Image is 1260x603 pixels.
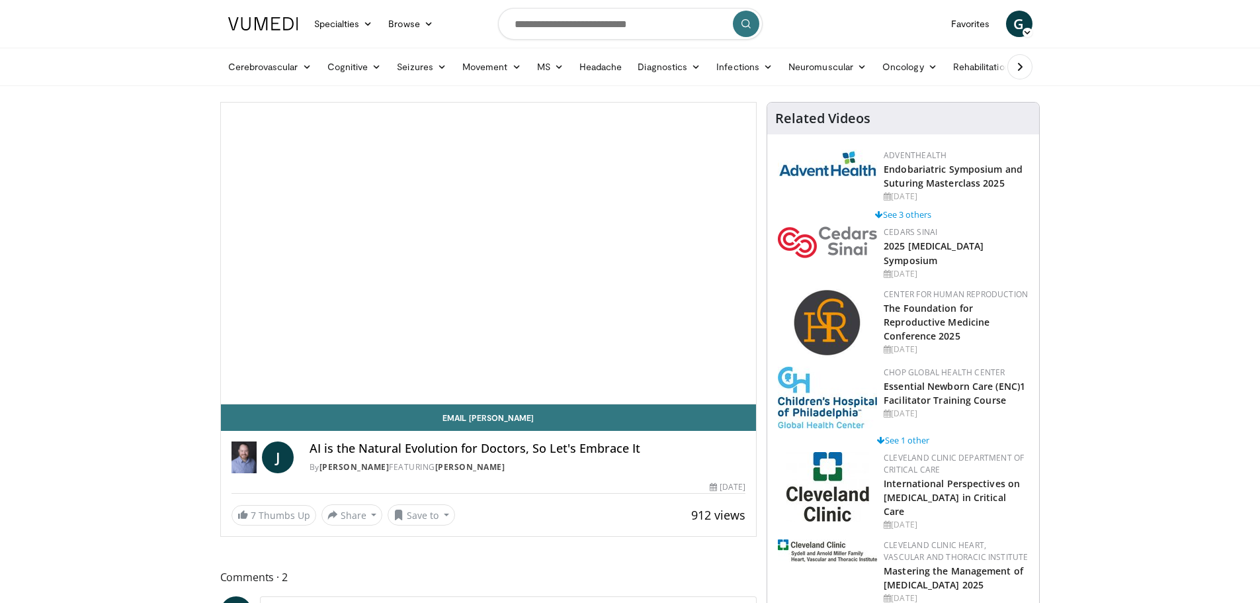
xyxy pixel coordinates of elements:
[943,11,998,37] a: Favorites
[231,505,316,526] a: 7 Thumbs Up
[691,507,745,523] span: 912 views
[945,54,1018,80] a: Rehabilitation
[775,111,870,126] h4: Related Videos
[884,539,1028,563] a: Cleveland Clinic Heart, Vascular and Thoracic Institute
[498,8,763,40] input: Search topics, interventions
[1006,11,1032,37] a: G
[884,519,1029,531] div: [DATE]
[389,54,454,80] a: Seizures
[306,11,381,37] a: Specialties
[884,240,984,266] a: 2025 [MEDICAL_DATA] Symposium
[529,54,571,80] a: MS
[220,54,319,80] a: Cerebrovascular
[884,226,937,238] a: Cedars Sinai
[778,150,877,177] img: 5c3c682d-da39-4b33-93a5-b3fb6ba9580b.jpg.150x105_q85_autocrop_double_scale_upscale_version-0.2.jpg
[884,367,1005,378] a: CHOP Global Health Center
[884,268,1029,280] div: [DATE]
[319,461,390,473] a: [PERSON_NAME]
[310,461,745,473] div: By FEATURING
[793,289,862,358] img: c058e059-5986-4522-8e32-16b7599f4943.png.150x105_q85_autocrop_double_scale_upscale_version-0.2.png
[319,54,390,80] a: Cognitive
[454,54,529,80] a: Movement
[884,452,1024,475] a: Cleveland Clinic Department of Critical Care
[884,344,1029,355] div: [DATE]
[262,441,294,473] a: J
[875,209,931,220] a: See 3 others
[778,226,877,258] img: 7e905080-f4a2-4088-8787-33ce2bef9ada.png.150x105_q85_autocrop_double_scale_upscale_version-0.2.png
[778,539,877,562] img: d536a004-a009-4cb9-9ce6-f9f56c670ef5.jpg.150x105_q85_autocrop_double_scale_upscale_version-0.2.jpg
[884,150,946,161] a: AdventHealth
[321,504,383,526] button: Share
[884,289,1028,300] a: Center for Human Reproduction
[884,302,989,342] a: The Foundation for Reproductive Medicine Conference 2025
[228,17,298,30] img: VuMedi Logo
[778,367,877,428] img: 8fbf8b72-0f77-40e1-90f4-9648163fd298.jpg.150x105_q85_autocrop_double_scale_upscale_version-0.2.jpg
[231,441,257,473] img: Dr. Josh Umbehr
[884,191,1029,203] div: [DATE]
[884,380,1025,406] a: Essential Newborn Care (ENC)1 Facilitator Training Course
[310,441,745,456] h4: AI is the Natural Evolution for Doctors, So Let's Embrace It
[884,163,1023,189] a: Endobariatric Symposium and Suturing Masterclass 2025
[884,408,1029,420] div: [DATE]
[874,54,945,80] a: Oncology
[884,565,1023,591] a: Mastering the Management of [MEDICAL_DATA] 2025
[571,54,630,80] a: Headache
[708,54,780,80] a: Infections
[435,461,505,473] a: [PERSON_NAME]
[221,404,757,431] a: Email [PERSON_NAME]
[780,54,874,80] a: Neuromuscular
[877,434,929,446] a: See 1 other
[221,103,757,404] video-js: Video Player
[710,481,745,493] div: [DATE]
[884,477,1020,518] a: International Perspectives on [MEDICAL_DATA] in Critical Care
[630,54,708,80] a: Diagnostics
[251,509,256,522] span: 7
[786,452,869,522] img: 5f0cf59e-536a-4b30-812c-ea06339c9532.jpg.150x105_q85_autocrop_double_scale_upscale_version-0.2.jpg
[388,504,455,526] button: Save to
[380,11,441,37] a: Browse
[220,569,757,586] span: Comments 2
